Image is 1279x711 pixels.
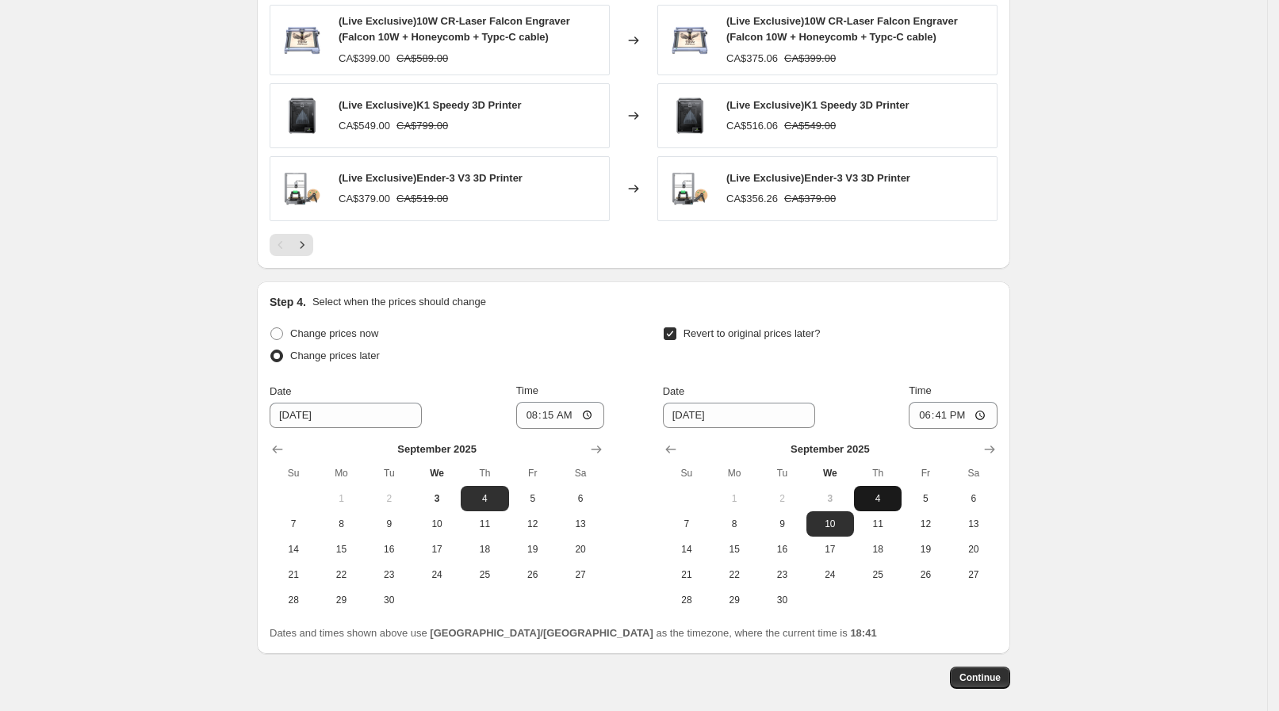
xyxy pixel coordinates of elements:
span: 2 [372,492,407,505]
button: Monday September 15 2025 [317,537,365,562]
img: 10W_Creality_Laser_Falcon_Engraver_80x.png [278,17,326,64]
th: Friday [902,461,949,486]
button: Thursday September 4 2025 [854,486,902,511]
button: Sunday September 7 2025 [663,511,710,537]
span: 23 [764,568,799,581]
span: 20 [956,543,991,556]
th: Wednesday [413,461,461,486]
span: 27 [563,568,598,581]
button: Saturday September 13 2025 [557,511,604,537]
button: Tuesday September 23 2025 [758,562,806,587]
th: Sunday [270,461,317,486]
span: 4 [860,492,895,505]
span: 26 [908,568,943,581]
th: Monday [317,461,365,486]
button: Monday September 29 2025 [710,587,758,613]
button: Tuesday September 23 2025 [366,562,413,587]
button: Monday September 1 2025 [710,486,758,511]
span: 29 [324,594,358,606]
button: Tuesday September 30 2025 [758,587,806,613]
span: 18 [860,543,895,556]
button: Saturday September 6 2025 [557,486,604,511]
button: Saturday September 20 2025 [950,537,998,562]
span: Fr [908,467,943,480]
button: Monday September 8 2025 [317,511,365,537]
strike: CA$399.00 [784,51,836,67]
div: CA$379.00 [339,191,390,207]
button: Wednesday September 10 2025 [806,511,854,537]
span: 14 [276,543,311,556]
button: Monday September 22 2025 [317,562,365,587]
span: 9 [764,518,799,530]
div: CA$516.06 [726,118,778,134]
button: Friday September 26 2025 [509,562,557,587]
span: 5 [515,492,550,505]
button: Show next month, October 2025 [585,438,607,461]
button: Monday September 8 2025 [710,511,758,537]
span: 4 [467,492,502,505]
button: Sunday September 14 2025 [663,537,710,562]
button: Tuesday September 16 2025 [366,537,413,562]
span: 3 [419,492,454,505]
span: 6 [956,492,991,505]
span: 10 [419,518,454,530]
th: Tuesday [366,461,413,486]
button: Monday September 1 2025 [317,486,365,511]
span: 21 [669,568,704,581]
th: Tuesday [758,461,806,486]
button: Show previous month, August 2025 [266,438,289,461]
p: Select when the prices should change [312,294,486,310]
strike: CA$519.00 [396,191,448,207]
span: 27 [956,568,991,581]
span: 13 [956,518,991,530]
button: Thursday September 18 2025 [461,537,508,562]
span: 29 [717,594,752,606]
button: Friday September 19 2025 [902,537,949,562]
button: Saturday September 6 2025 [950,486,998,511]
span: Continue [959,671,1001,684]
span: Mo [324,467,358,480]
input: 9/3/2025 [663,403,815,428]
div: CA$356.26 [726,191,778,207]
button: Friday September 5 2025 [509,486,557,511]
strike: CA$799.00 [396,118,448,134]
button: Wednesday September 10 2025 [413,511,461,537]
button: Sunday September 7 2025 [270,511,317,537]
th: Wednesday [806,461,854,486]
button: Saturday September 27 2025 [557,562,604,587]
th: Friday [509,461,557,486]
span: 16 [764,543,799,556]
button: Friday September 12 2025 [902,511,949,537]
span: Sa [956,467,991,480]
img: Ender-3_V3_80x.png [666,165,714,212]
button: Saturday September 27 2025 [950,562,998,587]
input: 12:00 [909,402,998,429]
b: [GEOGRAPHIC_DATA]/[GEOGRAPHIC_DATA] [430,627,653,639]
button: Friday September 26 2025 [902,562,949,587]
button: Saturday September 13 2025 [950,511,998,537]
span: 11 [467,518,502,530]
span: Time [909,384,931,396]
span: 15 [717,543,752,556]
button: Monday September 22 2025 [710,562,758,587]
button: Tuesday September 30 2025 [366,587,413,613]
span: 7 [276,518,311,530]
input: 9/3/2025 [270,403,422,428]
strike: CA$589.00 [396,51,448,67]
span: Th [860,467,895,480]
span: 17 [419,543,454,556]
span: Change prices later [290,350,380,361]
span: 22 [717,568,752,581]
span: (Live Exclusive)K1 Speedy 3D Printer [726,99,909,111]
span: Change prices now [290,327,378,339]
span: 24 [813,568,848,581]
span: 3 [813,492,848,505]
button: Sunday September 28 2025 [663,587,710,613]
span: 25 [467,568,502,581]
button: Thursday September 11 2025 [854,511,902,537]
span: Date [663,385,684,397]
button: Show next month, October 2025 [978,438,1001,461]
span: 13 [563,518,598,530]
span: 12 [908,518,943,530]
button: Tuesday September 2 2025 [758,486,806,511]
